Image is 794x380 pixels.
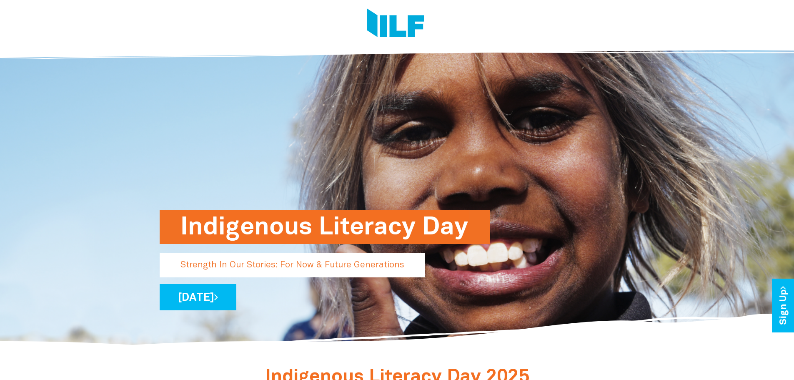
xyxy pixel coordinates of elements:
p: Strength In Our Stories: For Now & Future Generations [160,253,425,277]
h1: Indigenous Literacy Day [180,210,469,244]
img: Logo [367,8,424,40]
a: [DATE] [160,284,236,310]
